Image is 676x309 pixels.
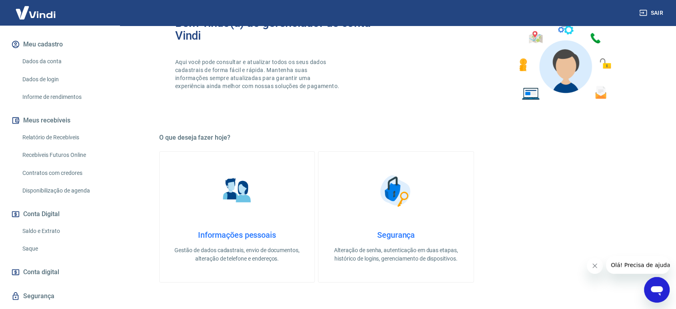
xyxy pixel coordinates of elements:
[159,134,633,142] h5: O que deseja fazer hoje?
[19,183,110,199] a: Disponibilização de agenda
[587,258,603,274] iframe: Fechar mensagem
[175,58,341,90] p: Aqui você pode consultar e atualizar todos os seus dados cadastrais de forma fácil e rápida. Mant...
[331,246,460,263] p: Alteração de senha, autenticação em duas etapas, histórico de logins, gerenciamento de dispositivos.
[159,151,315,283] a: Informações pessoaisInformações pessoaisGestão de dados cadastrais, envio de documentos, alteraçã...
[10,287,110,305] a: Segurança
[19,71,110,88] a: Dados de login
[175,16,396,42] h2: Bem-vindo(a) ao gerenciador de conta Vindi
[376,171,416,211] img: Segurança
[217,171,257,211] img: Informações pessoais
[19,223,110,239] a: Saldo e Extrato
[19,129,110,146] a: Relatório de Recebíveis
[19,147,110,163] a: Recebíveis Futuros Online
[23,267,59,278] span: Conta digital
[19,53,110,70] a: Dados da conta
[606,256,670,274] iframe: Mensagem da empresa
[644,277,670,303] iframe: Botão para abrir a janela de mensagens
[10,112,110,129] button: Meus recebíveis
[331,230,460,240] h4: Segurança
[10,205,110,223] button: Conta Digital
[512,16,617,105] img: Imagem de um avatar masculino com diversos icones exemplificando as funcionalidades do gerenciado...
[638,6,666,20] button: Sair
[10,263,110,281] a: Conta digital
[19,241,110,257] a: Saque
[5,6,67,12] span: Olá! Precisa de ajuda?
[10,0,62,25] img: Vindi
[19,89,110,105] a: Informe de rendimentos
[10,36,110,53] button: Meu cadastro
[172,230,302,240] h4: Informações pessoais
[172,246,302,263] p: Gestão de dados cadastrais, envio de documentos, alteração de telefone e endereços.
[19,165,110,181] a: Contratos com credores
[318,151,474,283] a: SegurançaSegurançaAlteração de senha, autenticação em duas etapas, histórico de logins, gerenciam...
